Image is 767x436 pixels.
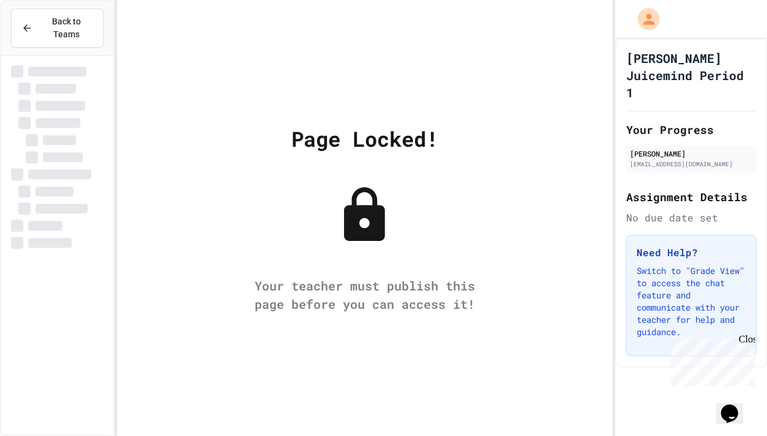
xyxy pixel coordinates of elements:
[5,5,84,78] div: Chat with us now!Close
[626,210,756,225] div: No due date set
[40,15,93,41] span: Back to Teams
[626,121,756,138] h2: Your Progress
[636,265,746,338] p: Switch to "Grade View" to access the chat feature and communicate with your teacher for help and ...
[11,9,103,48] button: Back to Teams
[242,276,487,313] div: Your teacher must publish this page before you can access it!
[636,245,746,260] h3: Need Help?
[626,188,756,205] h2: Assignment Details
[626,50,756,101] h1: [PERSON_NAME] Juicemind Period 1
[629,148,752,159] div: [PERSON_NAME]
[665,334,755,386] iframe: chat widget
[291,123,438,154] div: Page Locked!
[716,387,755,424] iframe: chat widget
[629,160,752,169] div: [EMAIL_ADDRESS][DOMAIN_NAME]
[624,5,662,33] div: My Account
